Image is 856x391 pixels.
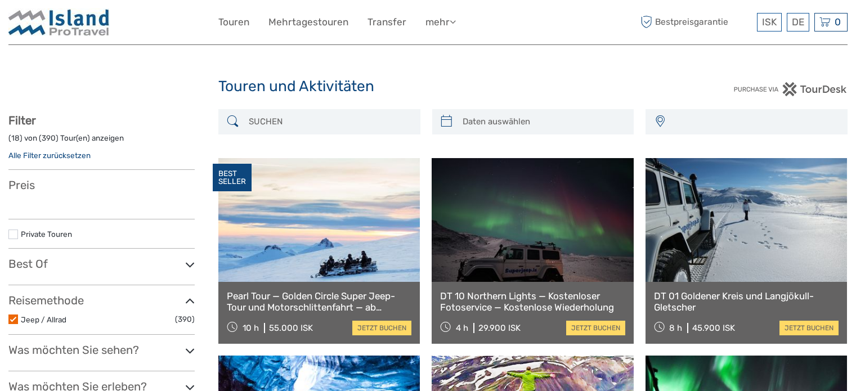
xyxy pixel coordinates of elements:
a: jetzt buchen [566,321,625,335]
label: 18 [11,133,20,143]
a: Private Touren [21,230,72,239]
div: ( ) von ( ) Tour(en) anzeigen [8,133,195,150]
div: BEST SELLER [213,164,252,192]
span: 8 h [669,323,682,333]
span: Bestpreisgarantie [638,13,754,32]
a: DT 10 Northern Lights — Kostenloser Fotoservice — Kostenlose Wiederholung [440,290,625,313]
a: DT 01 Goldener Kreis und Langjökull-Gletscher [654,290,839,313]
a: Alle Filter zurücksetzen [8,151,91,160]
a: mehr [425,14,456,30]
a: Mehrtagestouren [268,14,348,30]
h3: Was möchten Sie sehen? [8,343,195,357]
h3: Preis [8,178,195,192]
label: 390 [42,133,56,143]
a: Pearl Tour — Golden Circle Super Jeep-Tour und Motorschlittenfahrt — ab [GEOGRAPHIC_DATA] [227,290,411,313]
span: 10 h [243,323,259,333]
div: 55.000 ISK [269,323,313,333]
span: 4 h [456,323,468,333]
div: 29.900 ISK [478,323,521,333]
a: Touren [218,14,249,30]
img: Iceland ProTravel [8,8,110,36]
a: jetzt buchen [779,321,839,335]
h1: Touren und Aktivitäten [218,78,638,96]
input: SUCHEN [244,112,415,132]
div: 45.900 ISK [692,323,735,333]
img: PurchaseViaTourDesk.png [733,82,848,96]
strong: Filter [8,114,36,127]
input: Daten auswählen [458,112,629,132]
span: ISK [762,16,777,28]
span: (390) [175,313,195,326]
h3: Reisemethode [8,294,195,307]
div: DE [787,13,809,32]
a: Transfer [368,14,406,30]
h3: Best Of [8,257,195,271]
span: 0 [833,16,842,28]
a: jetzt buchen [352,321,411,335]
a: Jeep / Allrad [21,315,66,324]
